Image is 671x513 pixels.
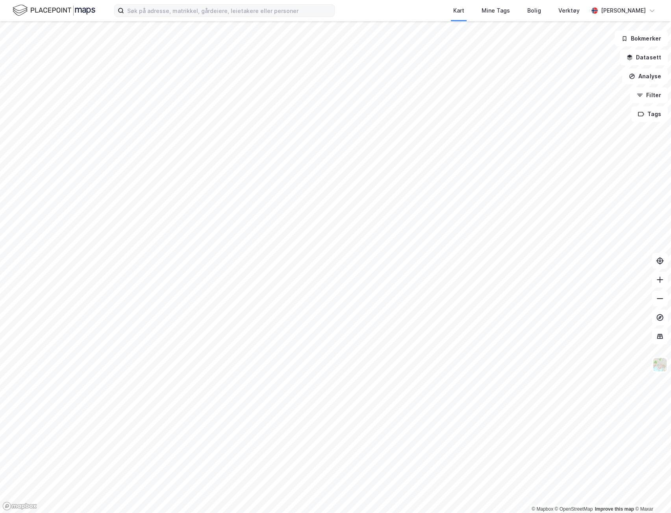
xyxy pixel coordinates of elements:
a: OpenStreetMap [555,506,593,512]
a: Improve this map [595,506,634,512]
img: logo.f888ab2527a4732fd821a326f86c7f29.svg [13,4,95,17]
button: Tags [631,106,668,122]
div: Verktøy [558,6,580,15]
div: Bolig [527,6,541,15]
button: Filter [630,87,668,103]
div: Kart [453,6,464,15]
input: Søk på adresse, matrikkel, gårdeiere, leietakere eller personer [124,5,334,17]
img: Z [652,357,667,372]
button: Datasett [620,50,668,65]
div: [PERSON_NAME] [601,6,646,15]
a: Mapbox homepage [2,502,37,511]
iframe: Chat Widget [632,475,671,513]
button: Analyse [622,68,668,84]
button: Bokmerker [615,31,668,46]
div: Mine Tags [482,6,510,15]
a: Mapbox [532,506,553,512]
div: Kontrollprogram for chat [632,475,671,513]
